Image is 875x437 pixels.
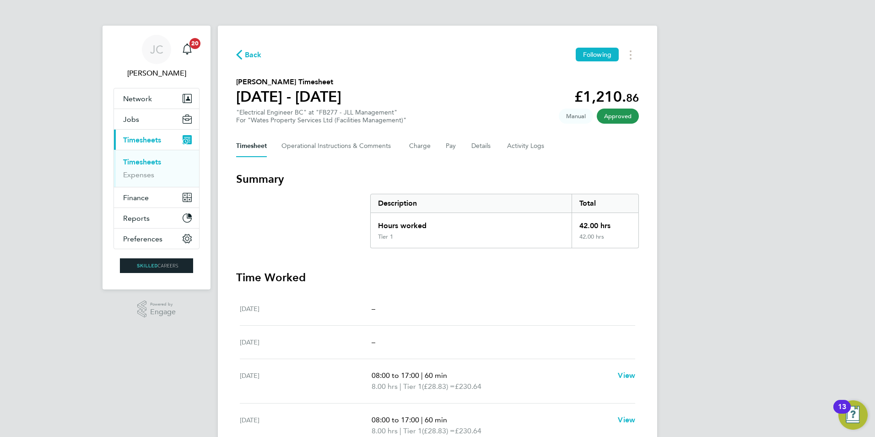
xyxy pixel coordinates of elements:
[113,258,200,273] a: Go to home page
[403,426,422,437] span: Tier 1
[572,213,638,233] div: 42.00 hrs
[371,213,572,233] div: Hours worked
[372,304,375,313] span: –
[240,370,372,392] div: [DATE]
[114,88,199,109] button: Network
[618,415,635,426] a: View
[123,193,149,202] span: Finance
[137,300,176,318] a: Powered byEngage
[446,135,457,157] button: Pay
[597,109,639,124] span: This timesheet has been approved.
[583,50,611,59] span: Following
[371,194,572,213] div: Description
[838,407,846,419] div: 13
[400,426,401,435] span: |
[838,400,868,430] button: Open Resource Center, 13 new notifications
[236,172,639,186] h3: Summary
[236,270,639,285] h3: Time Worked
[240,415,372,437] div: [DATE]
[370,194,639,248] div: Summary
[189,38,200,49] span: 20
[150,308,176,316] span: Engage
[114,130,199,150] button: Timesheets
[372,426,398,435] span: 8.00 hrs
[403,381,422,392] span: Tier 1
[421,415,423,424] span: |
[113,35,200,79] a: JC[PERSON_NAME]
[123,136,161,144] span: Timesheets
[114,187,199,208] button: Finance
[123,115,139,124] span: Jobs
[113,68,200,79] span: James Croom
[236,87,341,106] h1: [DATE] - [DATE]
[114,150,199,187] div: Timesheets
[559,109,593,124] span: This timesheet was manually created.
[114,229,199,249] button: Preferences
[103,26,211,290] nav: Main navigation
[455,382,481,391] span: £230.64
[425,415,447,424] span: 60 min
[150,44,163,55] span: JC
[123,94,152,103] span: Network
[572,233,638,248] div: 42.00 hrs
[618,370,635,381] a: View
[378,233,393,240] div: Tier 1
[150,300,176,308] span: Powered by
[236,49,262,60] button: Back
[626,91,639,104] span: 86
[114,109,199,129] button: Jobs
[409,135,431,157] button: Charge
[618,415,635,424] span: View
[240,337,372,348] div: [DATE]
[425,371,447,380] span: 60 min
[372,371,419,380] span: 08:00 to 17:00
[372,415,419,424] span: 08:00 to 17:00
[422,382,455,391] span: (£28.83) =
[572,194,638,213] div: Total
[574,88,639,105] app-decimal: £1,210.
[123,235,162,243] span: Preferences
[236,76,341,87] h2: [PERSON_NAME] Timesheet
[622,48,639,62] button: Timesheets Menu
[421,371,423,380] span: |
[618,371,635,380] span: View
[236,116,406,124] div: For "Wates Property Services Ltd (Facilities Management)"
[245,49,262,60] span: Back
[576,48,619,61] button: Following
[123,214,150,223] span: Reports
[114,208,199,228] button: Reports
[123,170,154,179] a: Expenses
[422,426,455,435] span: (£28.83) =
[281,135,394,157] button: Operational Instructions & Comments
[372,382,398,391] span: 8.00 hrs
[471,135,492,157] button: Details
[507,135,546,157] button: Activity Logs
[400,382,401,391] span: |
[372,338,375,346] span: –
[120,258,193,273] img: skilledcareers-logo-retina.png
[455,426,481,435] span: £230.64
[236,109,406,124] div: "Electrical Engineer BC" at "FB277 - JLL Management"
[236,135,267,157] button: Timesheet
[178,35,196,64] a: 20
[123,158,161,166] a: Timesheets
[240,303,372,314] div: [DATE]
